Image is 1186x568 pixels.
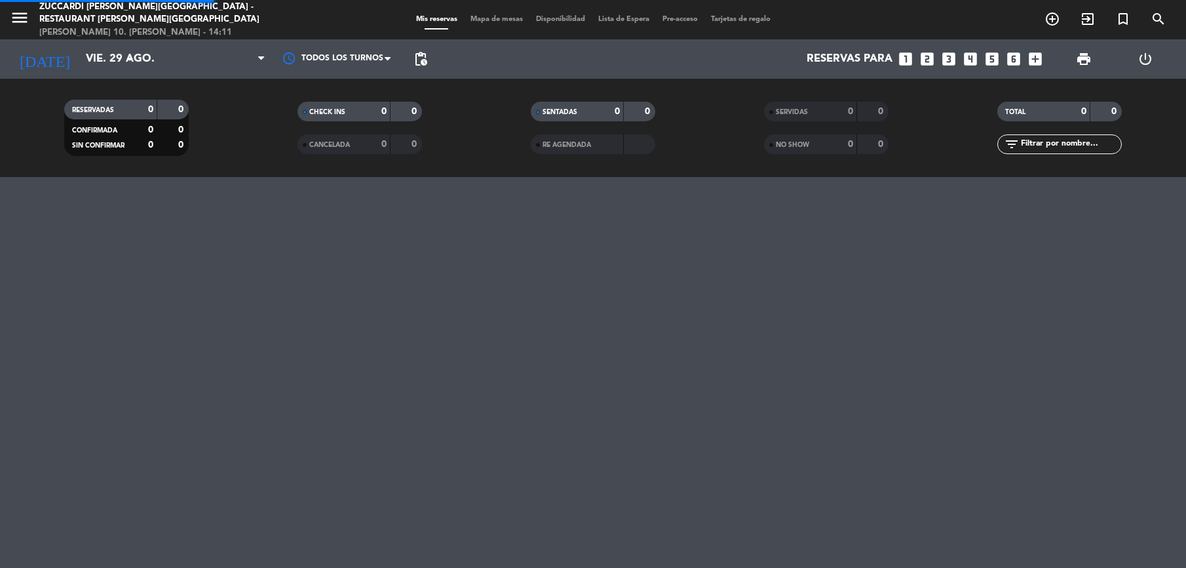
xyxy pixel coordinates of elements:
i: looks_4 [962,51,979,68]
i: looks_3 [940,51,957,68]
i: add_circle_outline [1044,11,1060,27]
strong: 0 [178,125,186,134]
strong: 0 [148,125,153,134]
strong: 0 [178,105,186,114]
span: SIN CONFIRMAR [72,142,124,149]
span: Lista de Espera [592,16,656,23]
strong: 0 [848,140,853,149]
i: looks_6 [1005,51,1022,68]
span: TOTAL [1005,109,1025,115]
strong: 0 [878,107,886,116]
i: power_settings_new [1138,51,1153,67]
strong: 0 [148,105,153,114]
strong: 0 [178,140,186,150]
span: Mapa de mesas [464,16,529,23]
span: Disponibilidad [529,16,592,23]
div: LOG OUT [1115,39,1176,79]
i: add_box [1027,51,1044,68]
i: search [1151,11,1166,27]
span: Mis reservas [410,16,464,23]
span: Pre-acceso [656,16,704,23]
input: Filtrar por nombre... [1020,137,1121,152]
span: print [1076,51,1092,67]
span: CHECK INS [309,109,345,115]
button: menu [10,8,29,32]
i: looks_5 [984,51,1001,68]
i: turned_in_not [1115,11,1131,27]
strong: 0 [1081,107,1086,116]
strong: 0 [148,140,153,150]
i: [DATE] [10,45,79,73]
span: NO SHOW [776,142,809,148]
span: SERVIDAS [776,109,808,115]
strong: 0 [411,107,419,116]
i: menu [10,8,29,28]
i: exit_to_app [1080,11,1096,27]
strong: 0 [1111,107,1119,116]
i: looks_one [897,51,914,68]
strong: 0 [615,107,620,116]
i: looks_two [919,51,936,68]
span: RE AGENDADA [543,142,591,148]
span: CANCELADA [309,142,350,148]
div: [PERSON_NAME] 10. [PERSON_NAME] - 14:11 [39,26,287,39]
strong: 0 [381,140,387,149]
span: RESERVADAS [72,107,114,113]
i: arrow_drop_down [122,51,138,67]
strong: 0 [848,107,853,116]
span: pending_actions [413,51,429,67]
span: Tarjetas de regalo [704,16,777,23]
span: SENTADAS [543,109,577,115]
strong: 0 [411,140,419,149]
strong: 0 [381,107,387,116]
strong: 0 [878,140,886,149]
span: Reservas para [807,53,892,66]
div: Zuccardi [PERSON_NAME][GEOGRAPHIC_DATA] - Restaurant [PERSON_NAME][GEOGRAPHIC_DATA] [39,1,287,26]
i: filter_list [1004,136,1020,152]
strong: 0 [645,107,653,116]
span: CONFIRMADA [72,127,117,134]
